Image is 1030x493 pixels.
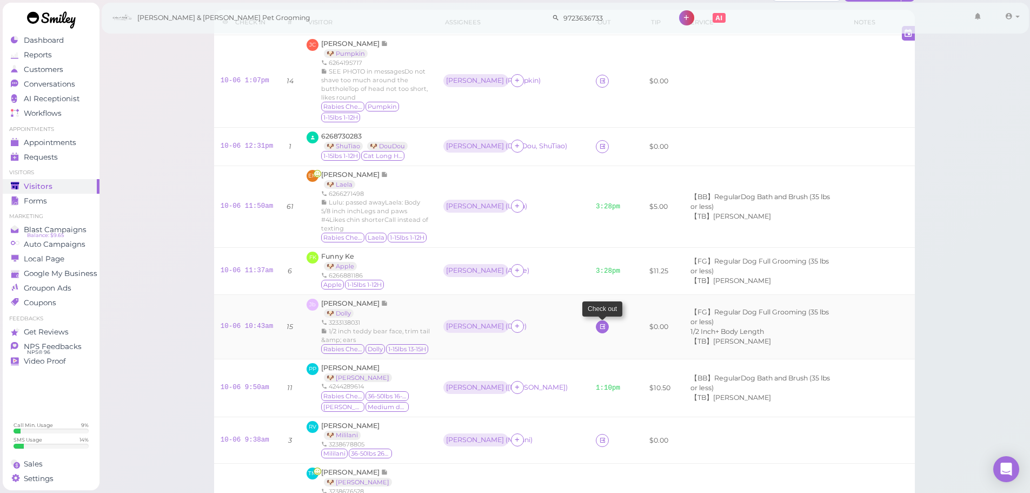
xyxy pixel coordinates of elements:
[366,402,409,412] span: Medium dog
[321,233,364,242] span: Rabies Checked
[688,337,774,346] li: 【TB】[PERSON_NAME]
[24,109,62,118] span: Workflows
[324,142,363,150] a: 🐶 ShuTiao
[321,364,397,382] a: [PERSON_NAME] 🐶 [PERSON_NAME]
[361,151,404,161] span: Cat Long Hair
[443,433,511,448] div: [PERSON_NAME] (Mililani)
[24,240,85,249] span: Auto Campaigns
[443,74,511,88] div: [PERSON_NAME] (Pumpkin)
[221,436,269,444] a: 10-06 9:38am
[688,307,839,327] li: 【FG】Regular Dog Full Grooming (35 lbs or less)
[321,68,428,101] span: SEE PHOTO in messagesDo not shave too much around the buttholeTop of head not too short, likes round
[386,344,428,354] span: 1-15lbs 13-15H
[24,459,43,469] span: Sales
[688,327,767,337] li: 1/2 Inch+ Body Length
[24,269,97,278] span: Google My Business
[446,384,506,391] div: [PERSON_NAME] ( [PERSON_NAME] )
[221,77,269,84] a: 10-06 1:07pm
[3,457,99,471] a: Sales
[24,284,71,293] span: Groupon Ads
[3,62,99,77] a: Customers
[3,33,99,48] a: Dashboard
[3,48,99,62] a: Reports
[446,436,506,444] div: [PERSON_NAME] ( Mililani )
[688,276,774,286] li: 【TB】[PERSON_NAME]
[3,222,99,237] a: Blast Campaigns Balance: $9.65
[321,271,385,280] div: 6266881186
[14,436,42,443] div: SMS Usage
[321,468,381,476] span: [PERSON_NAME]
[3,77,99,91] a: Conversations
[321,318,430,327] div: 3233138031
[643,417,679,464] td: $0.00
[321,440,393,449] div: 3238678805
[27,348,50,357] span: NPS® 96
[24,357,66,366] span: Video Proof
[24,298,56,307] span: Coupons
[324,49,368,58] a: 🐶 Pumpkin
[3,252,99,266] a: Local Page
[324,309,354,318] a: 🐶 Dolly
[596,384,620,392] a: 1:10pm
[324,431,361,439] a: 🐶 Mililani
[24,327,69,337] span: Get Reviews
[24,80,75,89] span: Conversations
[81,422,89,429] div: 9 %
[643,166,679,247] td: $5.00
[24,65,63,74] span: Customers
[366,391,409,401] span: 36-50lbs 16-20H
[321,151,360,161] span: 1-15lbs 1-12H
[14,422,53,429] div: Call Min. Usage
[446,267,506,274] div: [PERSON_NAME] ( Apple )
[321,391,364,401] span: Rabies Checked
[321,422,380,439] a: [PERSON_NAME] 🐶 Mililani
[321,280,344,290] span: Apple
[3,281,99,295] a: Groupon Ads
[324,180,355,189] a: 🐶 Laela
[446,142,506,150] div: [PERSON_NAME] ( DouDou, ShuTiao )
[24,36,64,45] span: Dashboard
[3,135,99,150] a: Appointments
[381,299,388,307] span: Note
[3,179,99,194] a: Visitors
[321,382,430,391] div: 4244289614
[366,233,387,242] span: Laela
[688,212,774,221] li: 【TB】[PERSON_NAME]
[3,339,99,354] a: NPS Feedbacks NPS® 96
[307,421,318,433] span: RV
[307,363,318,375] span: PP
[560,9,664,27] input: Search customer
[221,323,274,330] a: 10-06 10:43am
[24,94,79,103] span: AI Receptionist
[321,364,380,372] span: [PERSON_NAME]
[307,39,318,51] span: JC
[596,267,620,275] a: 3:28pm
[321,132,413,150] a: 6268730283 🐶 ShuTiao 🐶 DouDou
[321,102,364,111] span: Rabies Checked
[596,203,620,211] a: 3:28pm
[289,142,291,150] i: 1
[24,196,47,206] span: Forms
[321,299,381,307] span: [PERSON_NAME]
[321,252,362,270] a: Funny Ke 🐶 Apple
[3,295,99,310] a: Coupons
[324,478,392,487] a: 🐶 [PERSON_NAME]
[287,384,293,392] i: 11
[321,132,362,140] span: 6268730283
[446,323,506,330] div: [PERSON_NAME] ( Dolly )
[324,262,357,271] a: 🐶 Apple
[24,138,76,147] span: Appointments
[688,257,839,276] li: 【FG】Regular Dog Full Grooming (35 lbs or less)
[321,299,388,317] a: [PERSON_NAME] 🐶 Dolly
[443,320,511,334] div: [PERSON_NAME] (Dolly)
[321,199,428,232] span: Lulu: passed awayLaela: Body 5/8 inch inchLegs and paws #4Likes chin shorterCall instead of texting
[321,402,364,412] span: Luna
[643,35,679,128] td: $0.00
[307,468,318,479] span: TM
[321,40,381,48] span: [PERSON_NAME]
[3,354,99,369] a: Video Proof
[321,344,364,354] span: Rabies Checked
[3,106,99,121] a: Workflows
[688,393,774,403] li: 【TB】[PERSON_NAME]
[643,359,679,417] td: $10.50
